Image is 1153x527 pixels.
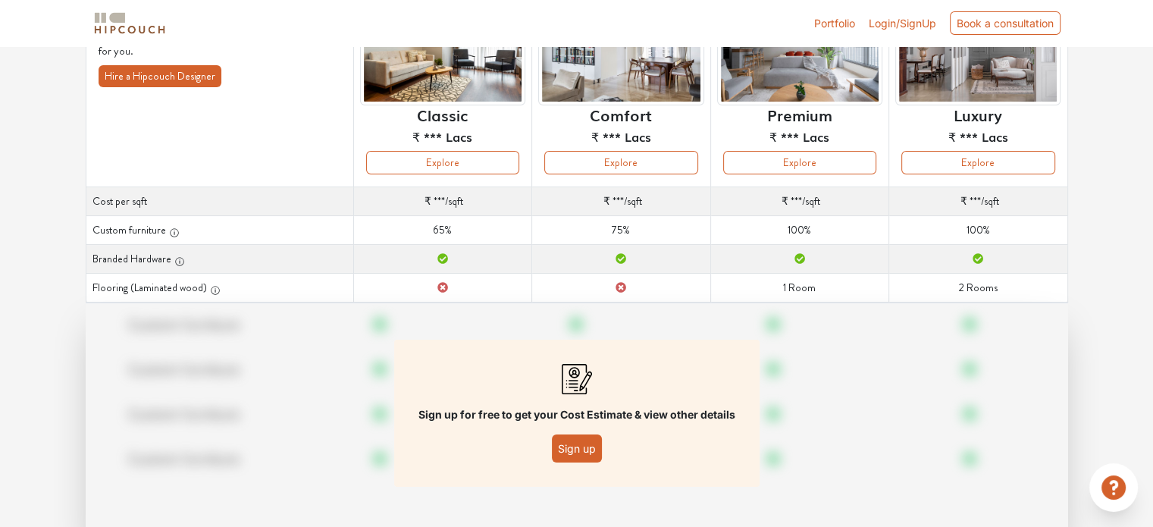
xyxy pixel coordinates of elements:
p: Sign up for free to get your Cost Estimate & view other details [418,406,735,422]
h6: Luxury [954,105,1002,124]
h6: Premium [767,105,832,124]
img: logo-horizontal.svg [92,10,168,36]
td: 75% [532,216,710,245]
td: /sqft [353,187,531,216]
span: logo-horizontal.svg [92,6,168,40]
th: Cost per sqft [86,187,353,216]
td: /sqft [532,187,710,216]
td: 100% [710,216,888,245]
th: Branded Hardware [86,245,353,274]
h6: Comfort [590,105,652,124]
button: Explore [366,151,519,174]
button: Explore [544,151,697,174]
button: Explore [901,151,1054,174]
td: /sqft [889,187,1067,216]
td: 2 Rooms [889,274,1067,303]
th: Custom furniture [86,216,353,245]
td: 65% [353,216,531,245]
td: /sqft [710,187,888,216]
div: Book a consultation [950,11,1061,35]
td: 100% [889,216,1067,245]
button: Hire a Hipcouch Designer [99,65,221,87]
h6: Classic [417,105,468,124]
span: Login/SignUp [869,17,936,30]
button: Sign up [552,434,602,463]
button: Explore [723,151,876,174]
td: 1 Room [710,274,888,303]
th: Flooring (Laminated wood) [86,274,353,303]
a: Portfolio [814,15,855,31]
